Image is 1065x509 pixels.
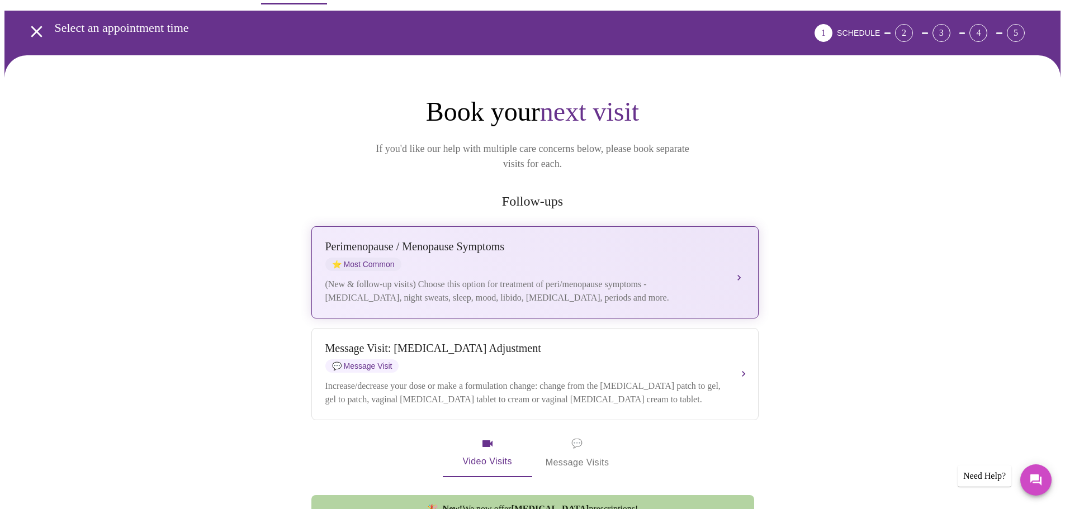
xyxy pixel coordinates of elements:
div: (New & follow-up visits) Choose this option for treatment of peri/menopause symptoms - [MEDICAL_D... [325,278,722,305]
h1: Book your [309,96,756,128]
h3: Select an appointment time [55,21,752,35]
span: next visit [540,97,639,126]
button: open drawer [20,15,53,48]
div: 2 [895,24,913,42]
div: 1 [815,24,832,42]
div: 4 [969,24,987,42]
span: star [332,260,342,269]
button: Perimenopause / Menopause SymptomsstarMost Common(New & follow-up visits) Choose this option for ... [311,226,759,318]
button: Messages [1020,464,1052,496]
span: Video Visits [456,437,519,469]
button: Message Visit: [MEDICAL_DATA] AdjustmentmessageMessage VisitIncrease/decrease your dose or make a... [311,328,759,420]
span: Message Visit [325,359,399,373]
div: 3 [933,24,950,42]
div: Message Visit: [MEDICAL_DATA] Adjustment [325,342,722,355]
p: If you'd like our help with multiple care concerns below, please book separate visits for each. [361,141,705,172]
div: Need Help? [958,465,1011,487]
div: Perimenopause / Menopause Symptoms [325,240,722,253]
span: Message Visits [546,436,609,470]
div: 5 [1007,24,1025,42]
span: message [571,436,583,451]
span: SCHEDULE [837,28,880,37]
span: message [332,361,342,370]
h2: Follow-ups [309,194,756,209]
span: Most Common [325,258,401,271]
div: Increase/decrease your dose or make a formulation change: change from the [MEDICAL_DATA] patch to... [325,379,722,406]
